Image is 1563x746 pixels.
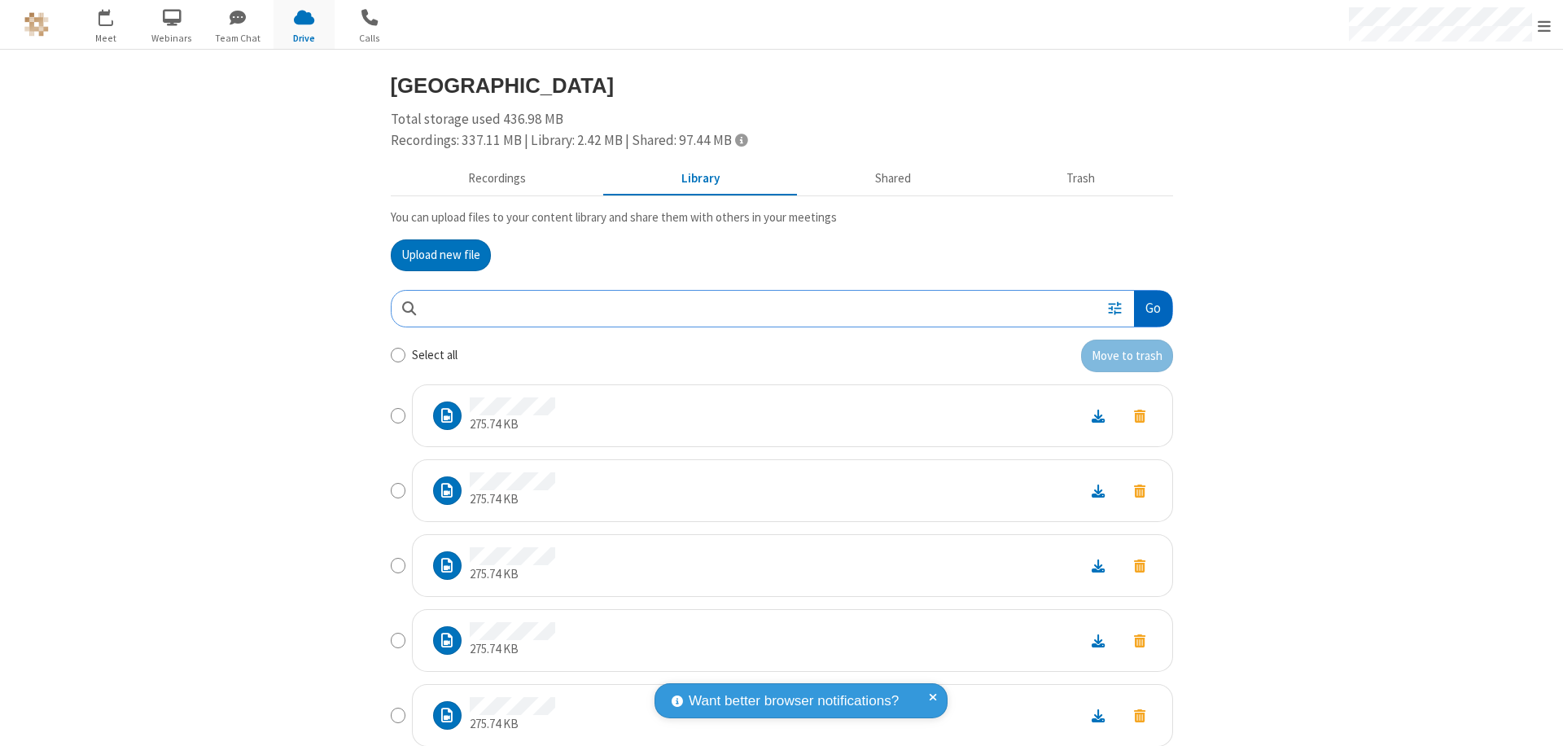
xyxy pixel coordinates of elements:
[391,109,1173,151] div: Total storage used 436.98 MB
[1134,291,1171,327] button: Go
[339,31,401,46] span: Calls
[470,715,555,734] p: 275.74 KB
[470,490,555,509] p: 275.74 KB
[689,691,899,712] span: Want better browser notifications?
[76,31,137,46] span: Meet
[1077,406,1119,425] a: Download file
[1077,556,1119,575] a: Download file
[1522,704,1551,735] iframe: Chat
[391,74,1173,97] h3: [GEOGRAPHIC_DATA]
[470,415,555,434] p: 275.74 KB
[208,31,269,46] span: Team Chat
[1119,405,1160,427] button: Move to trash
[798,164,989,195] button: Shared during meetings
[470,565,555,584] p: 275.74 KB
[1077,706,1119,725] a: Download file
[604,164,798,195] button: Content library
[1119,480,1160,502] button: Move to trash
[412,346,458,365] label: Select all
[1119,630,1160,652] button: Move to trash
[391,164,604,195] button: Recorded meetings
[989,164,1173,195] button: Trash
[1119,555,1160,577] button: Move to trash
[735,133,747,147] span: Totals displayed include files that have been moved to the trash.
[110,9,120,21] div: 3
[391,239,491,272] button: Upload new file
[1077,631,1119,650] a: Download file
[142,31,203,46] span: Webinars
[470,640,555,659] p: 275.74 KB
[391,130,1173,151] div: Recordings: 337.11 MB | Library: 2.42 MB | Shared: 97.44 MB
[391,208,1173,227] p: You can upload files to your content library and share them with others in your meetings
[274,31,335,46] span: Drive
[1077,481,1119,500] a: Download file
[1119,704,1160,726] button: Move to trash
[1081,340,1173,372] button: Move to trash
[24,12,49,37] img: QA Selenium DO NOT DELETE OR CHANGE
